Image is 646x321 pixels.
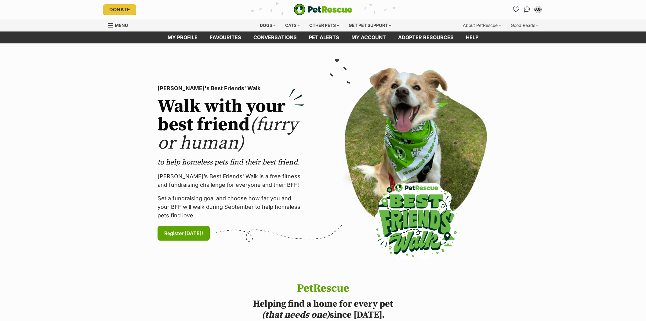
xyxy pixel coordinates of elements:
a: PetRescue [294,4,352,15]
p: Set a fundraising goal and choose how far you and your BFF will walk during September to help hom... [158,194,304,220]
a: Help [460,31,484,43]
img: chat-41dd97257d64d25036548639549fe6c8038ab92f7586957e7f3b1b290dea8141.svg [524,6,530,13]
span: Menu [115,23,128,28]
ul: Account quick links [511,5,543,14]
div: Cats [281,19,304,31]
a: Register [DATE]! [158,226,210,241]
a: My account [345,31,392,43]
div: AG [535,6,541,13]
a: My profile [161,31,204,43]
i: (that needs one) [262,309,330,321]
div: About PetRescue [459,19,505,31]
h2: Helping find a home for every pet since [DATE]. [229,298,417,320]
p: to help homeless pets find their best friend. [158,157,304,167]
div: Good Reads [506,19,543,31]
span: Register [DATE]! [164,230,203,237]
img: logo-e224e6f780fb5917bec1dbf3a21bbac754714ae5b6737aabdf751b685950b380.svg [294,4,352,15]
a: conversations [247,31,303,43]
a: Favourites [204,31,247,43]
a: Menu [108,19,132,30]
a: Conversations [522,5,532,14]
button: My account [533,5,543,14]
a: Donate [103,4,136,15]
h2: Walk with your best friend [158,98,304,153]
a: Pet alerts [303,31,345,43]
p: [PERSON_NAME]'s Best Friends' Walk [158,84,304,93]
div: Dogs [256,19,280,31]
a: Favourites [511,5,521,14]
h1: PetRescue [229,282,417,295]
div: Other pets [305,19,343,31]
span: (furry or human) [158,113,298,155]
div: Get pet support [344,19,395,31]
p: [PERSON_NAME]’s Best Friends' Walk is a free fitness and fundraising challenge for everyone and t... [158,172,304,189]
a: Adopter resources [392,31,460,43]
